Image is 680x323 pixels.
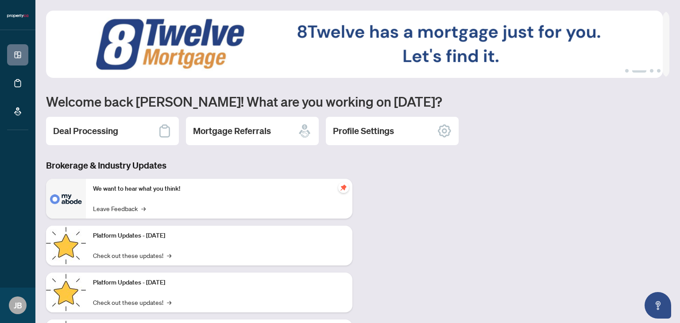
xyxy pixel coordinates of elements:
span: → [141,204,146,213]
img: Platform Updates - July 8, 2025 [46,273,86,312]
p: Platform Updates - [DATE] [93,231,345,241]
button: 2 [632,69,646,73]
span: pushpin [338,182,349,193]
button: 1 [625,69,629,73]
a: Check out these updates!→ [93,250,171,260]
img: Slide 1 [46,11,663,78]
a: Leave Feedback→ [93,204,146,213]
h2: Mortgage Referrals [193,125,271,137]
button: 3 [650,69,653,73]
a: Check out these updates!→ [93,297,171,307]
span: → [167,297,171,307]
span: JB [14,299,22,311]
span: → [167,250,171,260]
img: logo [7,13,28,19]
p: Platform Updates - [DATE] [93,278,345,288]
img: We want to hear what you think! [46,179,86,219]
button: 4 [657,69,661,73]
p: We want to hear what you think! [93,184,345,194]
h2: Deal Processing [53,125,118,137]
button: Open asap [645,292,671,319]
h1: Welcome back [PERSON_NAME]! What are you working on [DATE]? [46,93,669,110]
img: Platform Updates - July 21, 2025 [46,226,86,265]
h3: Brokerage & Industry Updates [46,159,352,172]
h2: Profile Settings [333,125,394,137]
